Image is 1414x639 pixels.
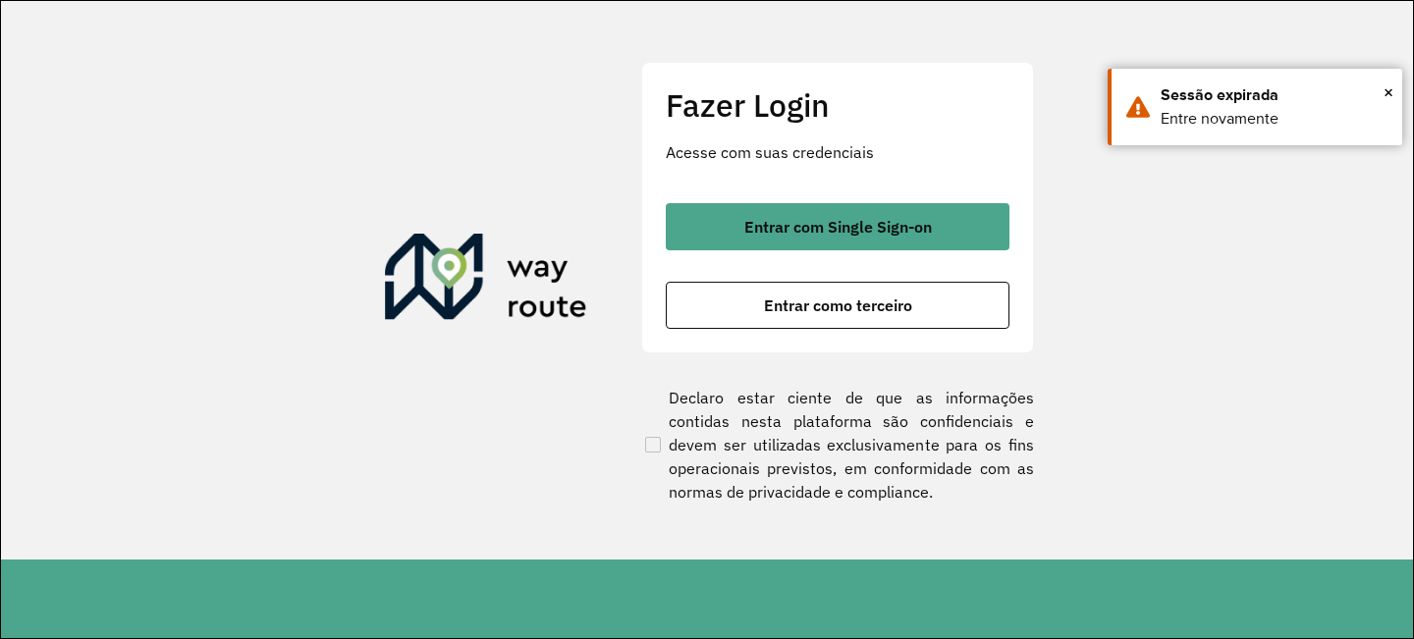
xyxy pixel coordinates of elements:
[1384,78,1393,107] span: ×
[666,86,1009,124] h2: Fazer Login
[666,282,1009,329] button: button
[641,386,1034,504] label: Declaro estar ciente de que as informações contidas nesta plataforma são confidenciais e devem se...
[1161,107,1387,131] div: Entre novamente
[744,219,932,235] span: Entrar com Single Sign-on
[1384,78,1393,107] button: Close
[1161,83,1387,107] div: Sessão expirada
[764,297,912,313] span: Entrar como terceiro
[666,140,1009,164] p: Acesse com suas credenciais
[666,203,1009,250] button: button
[385,234,587,328] img: Roteirizador AmbevTech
